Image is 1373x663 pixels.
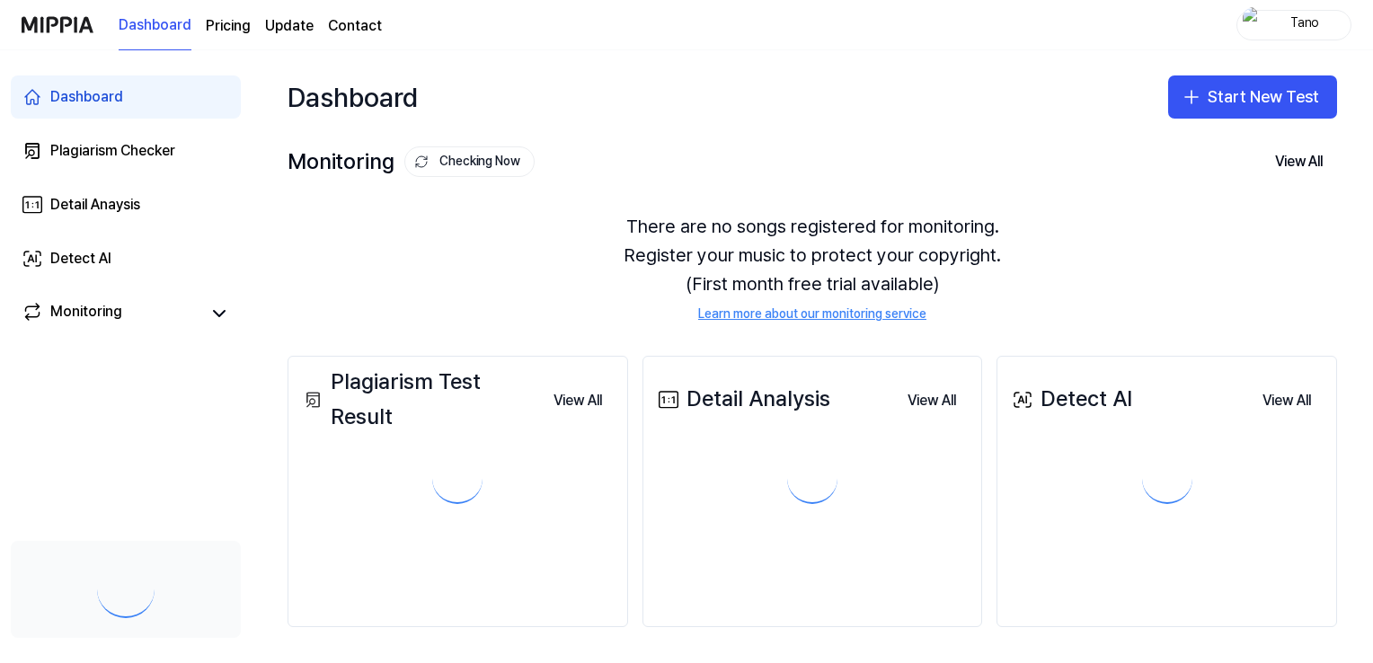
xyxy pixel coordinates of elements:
[404,146,535,177] button: Checking Now
[11,75,241,119] a: Dashboard
[893,383,970,419] button: View All
[1236,10,1351,40] button: profileTano
[11,129,241,172] a: Plagiarism Checker
[299,365,539,434] div: Plagiarism Test Result
[206,15,251,37] a: Pricing
[50,86,123,108] div: Dashboard
[22,301,201,326] a: Monitoring
[1168,75,1337,119] button: Start New Test
[288,68,418,126] div: Dashboard
[50,301,122,326] div: Monitoring
[50,248,111,270] div: Detect AI
[1243,7,1264,43] img: profile
[11,237,241,280] a: Detect AI
[698,305,926,323] a: Learn more about our monitoring service
[288,190,1337,345] div: There are no songs registered for monitoring. Register your music to protect your copyright. (Fir...
[50,194,140,216] div: Detail Anaysis
[539,383,616,419] button: View All
[328,15,382,37] a: Contact
[288,145,535,179] div: Monitoring
[893,381,970,419] a: View All
[1270,14,1340,34] div: Tano
[654,382,830,416] div: Detail Analysis
[119,1,191,50] a: Dashboard
[539,381,616,419] a: View All
[1008,382,1132,416] div: Detect AI
[1248,381,1325,419] a: View All
[50,140,175,162] div: Plagiarism Checker
[265,15,314,37] a: Update
[1248,383,1325,419] button: View All
[11,183,241,226] a: Detail Anaysis
[1261,144,1337,180] button: View All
